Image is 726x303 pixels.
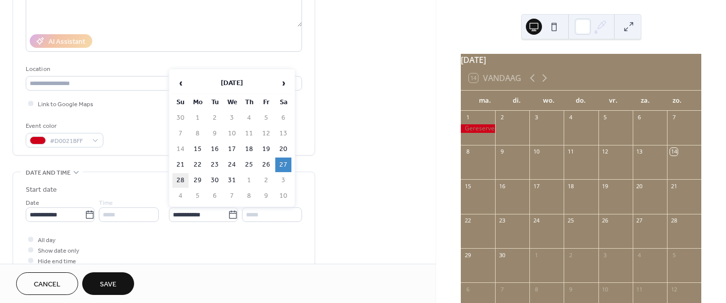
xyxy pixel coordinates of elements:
td: 9 [207,126,223,141]
td: 7 [224,189,240,203]
div: 7 [498,285,506,293]
td: 4 [241,111,257,125]
td: 7 [172,126,189,141]
span: Save [100,279,116,290]
div: 10 [601,285,609,293]
div: 16 [498,182,506,190]
div: 14 [670,148,678,156]
th: Su [172,95,189,110]
span: Date [26,198,39,208]
div: za. [629,91,661,111]
div: 23 [498,217,506,224]
td: 25 [241,158,257,172]
div: 8 [532,285,540,293]
div: 2 [498,114,506,121]
button: Cancel [16,272,78,295]
td: 23 [207,158,223,172]
div: 5 [601,114,609,121]
div: 24 [532,217,540,224]
div: Start date [26,185,57,195]
td: 28 [172,173,189,188]
div: Event color [26,121,101,131]
td: 4 [172,189,189,203]
div: 28 [670,217,678,224]
td: 17 [224,142,240,157]
td: 6 [207,189,223,203]
button: Save [82,272,134,295]
span: Time [99,198,113,208]
td: 31 [224,173,240,188]
td: 8 [190,126,206,141]
td: 22 [190,158,206,172]
div: 19 [601,182,609,190]
div: di. [501,91,533,111]
div: 18 [567,182,574,190]
td: 8 [241,189,257,203]
div: 11 [567,148,574,156]
div: 9 [498,148,506,156]
div: 4 [636,251,643,259]
div: 1 [464,114,471,121]
span: ‹ [173,73,188,93]
div: 21 [670,182,678,190]
th: Mo [190,95,206,110]
td: 11 [241,126,257,141]
span: Date and time [26,168,71,178]
div: 15 [464,182,471,190]
td: 20 [275,142,291,157]
td: 3 [275,173,291,188]
th: Fr [258,95,274,110]
div: 5 [670,251,678,259]
div: 3 [601,251,609,259]
div: 9 [567,285,574,293]
span: Time [242,198,256,208]
div: 11 [636,285,643,293]
div: 1 [532,251,540,259]
th: Sa [275,95,291,110]
div: 12 [601,148,609,156]
div: 3 [532,114,540,121]
div: 2 [567,251,574,259]
td: 15 [190,142,206,157]
div: 20 [636,182,643,190]
span: Hide end time [38,256,76,267]
div: 17 [532,182,540,190]
div: vr. [597,91,629,111]
td: 16 [207,142,223,157]
span: #D0021BFF [50,136,87,146]
td: 2 [258,173,274,188]
td: 18 [241,142,257,157]
div: 22 [464,217,471,224]
td: 19 [258,142,274,157]
td: 1 [190,111,206,125]
th: [DATE] [190,72,274,94]
td: 13 [275,126,291,141]
div: wo. [533,91,565,111]
span: Show date only [38,246,79,256]
div: 4 [567,114,574,121]
div: 7 [670,114,678,121]
div: [DATE] [461,54,701,66]
div: 8 [464,148,471,156]
span: Link to Google Maps [38,99,93,110]
td: 3 [224,111,240,125]
div: ma. [469,91,501,111]
th: We [224,95,240,110]
td: 2 [207,111,223,125]
td: 21 [172,158,189,172]
td: 12 [258,126,274,141]
span: › [276,73,291,93]
div: 25 [567,217,574,224]
div: 26 [601,217,609,224]
div: 29 [464,251,471,259]
div: 10 [532,148,540,156]
div: 6 [636,114,643,121]
td: 30 [172,111,189,125]
div: do. [565,91,597,111]
td: 26 [258,158,274,172]
td: 10 [275,189,291,203]
th: Th [241,95,257,110]
td: 1 [241,173,257,188]
td: 27 [275,158,291,172]
td: 10 [224,126,240,141]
